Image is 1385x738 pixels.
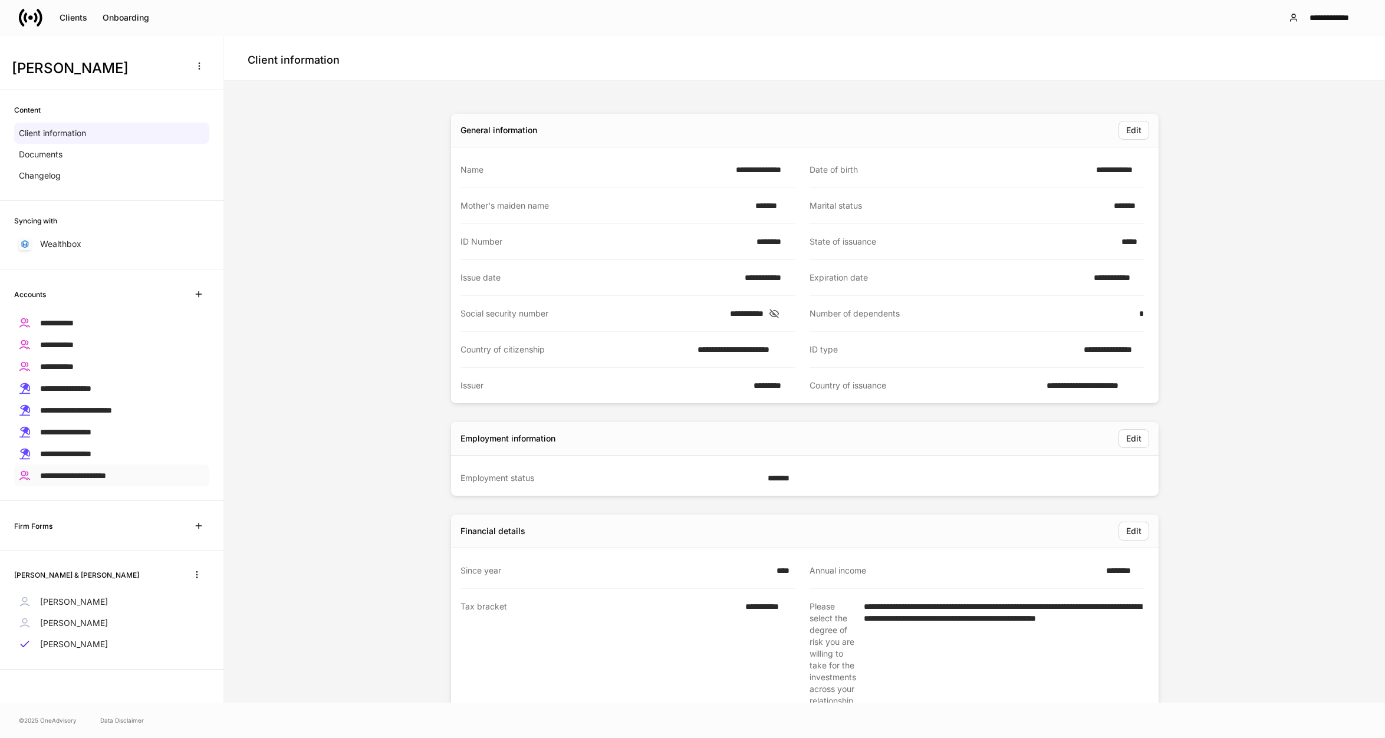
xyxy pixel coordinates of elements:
[14,520,52,532] h6: Firm Forms
[1126,126,1141,134] div: Edit
[810,380,1040,391] div: Country of issuance
[95,8,157,27] button: Onboarding
[460,472,761,484] div: Employment status
[14,233,209,255] a: Wealthbox
[100,716,144,725] a: Data Disclaimer
[460,272,738,284] div: Issue date
[810,565,1100,576] div: Annual income
[14,144,209,165] a: Documents
[460,601,738,706] div: Tax bracket
[460,164,729,176] div: Name
[810,344,1077,355] div: ID type
[460,308,723,319] div: Social security number
[14,634,209,655] a: [PERSON_NAME]
[810,164,1089,176] div: Date of birth
[14,569,139,581] h6: [PERSON_NAME] & [PERSON_NAME]
[14,165,209,186] a: Changelog
[19,127,86,139] p: Client information
[460,124,537,136] div: General information
[810,200,1107,212] div: Marital status
[12,59,182,78] h3: [PERSON_NAME]
[14,591,209,612] a: [PERSON_NAME]
[810,236,1114,248] div: State of issuance
[60,14,87,22] div: Clients
[460,380,746,391] div: Issuer
[460,200,748,212] div: Mother's maiden name
[1126,434,1141,443] div: Edit
[14,215,57,226] h6: Syncing with
[40,596,108,608] p: [PERSON_NAME]
[14,123,209,144] a: Client information
[1126,527,1141,535] div: Edit
[52,8,95,27] button: Clients
[19,170,61,182] p: Changelog
[40,617,108,629] p: [PERSON_NAME]
[460,344,691,355] div: Country of citizenship
[248,53,340,67] h4: Client information
[19,149,62,160] p: Documents
[460,565,770,576] div: Since year
[1118,429,1149,448] button: Edit
[1118,121,1149,140] button: Edit
[1118,522,1149,541] button: Edit
[40,238,81,250] p: Wealthbox
[103,14,149,22] div: Onboarding
[40,638,108,650] p: [PERSON_NAME]
[810,308,1132,319] div: Number of dependents
[460,433,555,444] div: Employment information
[810,272,1087,284] div: Expiration date
[14,289,46,300] h6: Accounts
[460,525,525,537] div: Financial details
[460,236,749,248] div: ID Number
[810,601,857,707] div: Please select the degree of risk you are willing to take for the investments across your relation...
[14,612,209,634] a: [PERSON_NAME]
[14,104,41,116] h6: Content
[19,716,77,725] span: © 2025 OneAdvisory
